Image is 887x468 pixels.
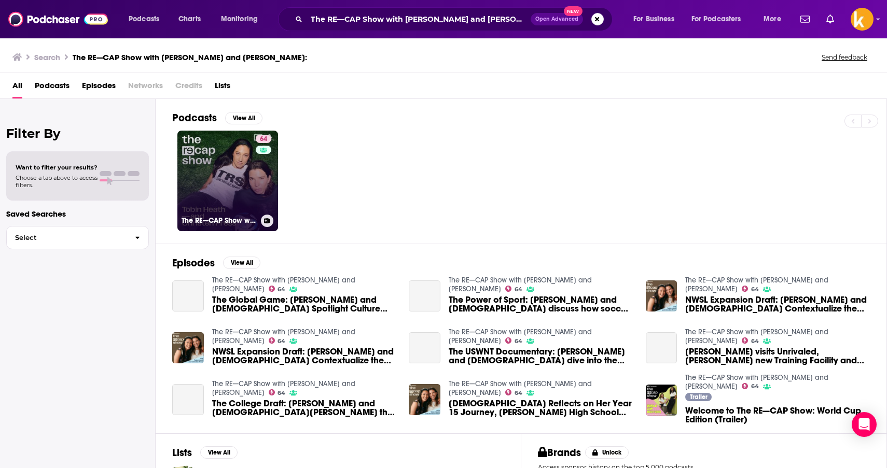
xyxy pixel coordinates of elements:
span: For Podcasters [691,12,741,26]
a: 64 [256,135,271,143]
a: Tobin visits Unrivaled, Christen’s new Training Facility and the Devastating LA Fires [646,332,677,364]
span: Monitoring [221,12,258,26]
h3: The RE—CAP Show with [PERSON_NAME] and [PERSON_NAME] [182,216,257,225]
a: 64 [505,286,522,292]
a: 64 [269,286,286,292]
span: Select [7,234,127,241]
a: Lists [215,77,230,98]
button: Show profile menu [851,8,874,31]
button: open menu [214,11,271,27]
a: NWSL Expansion Draft: Tobin and Christen Contextualize the Emotional Highs and Lows [685,295,870,313]
a: The RE—CAP Show with Tobin Heath and Christen Press [212,328,355,345]
span: The USWNT Documentary: [PERSON_NAME] and [DEMOGRAPHIC_DATA] dive into the world of sports media [449,347,633,365]
h2: Lists [172,446,192,459]
a: The Global Game: Tobin and Christen Spotlight Culture Shifts and Outdated Sports Structures [212,295,397,313]
a: The Power of Sport: Tobin and Christen discuss how soccer moves the needle of social change [409,280,440,312]
a: Show notifications dropdown [822,10,838,28]
button: open menu [756,11,794,27]
a: Episodes [82,77,116,98]
a: PodcastsView All [172,111,262,124]
span: Choose a tab above to access filters. [16,174,98,189]
a: The USWNT Documentary: Tobin and Christen dive into the world of sports media [449,347,633,365]
a: The College Draft: Tobin and Christen weigh the pros and cons of college soccer [172,384,204,416]
span: NWSL Expansion Draft: [PERSON_NAME] and [DEMOGRAPHIC_DATA] Contextualize the Emotional Highs and ... [685,295,870,313]
a: The Power of Sport: Tobin and Christen discuss how soccer moves the needle of social change [449,295,633,313]
a: 64 [505,389,522,395]
span: 64 [278,391,285,395]
img: User Profile [851,8,874,31]
a: The Global Game: Tobin and Christen Spotlight Culture Shifts and Outdated Sports Structures [172,280,204,312]
a: EpisodesView All [172,257,260,270]
a: 64 [505,337,522,344]
a: 64 [742,337,759,344]
a: The RE—CAP Show with Tobin Heath and Christen Press [685,328,828,345]
a: Welcome to The RE—CAP Show: World Cup Edition (Trailer) [646,385,677,416]
button: View All [223,257,260,269]
img: NWSL Expansion Draft: Tobin and Christen Contextualize the Emotional Highs and Lows [646,280,677,312]
button: Unlock [585,446,629,459]
button: Select [6,226,149,249]
span: The College Draft: [PERSON_NAME] and [DEMOGRAPHIC_DATA][PERSON_NAME] the pros and cons of college... [212,399,397,417]
span: Charts [178,12,201,26]
span: [DEMOGRAPHIC_DATA] Reflects on Her Year 15 Journey, [PERSON_NAME] High School Crush and The Retur... [449,399,633,417]
span: More [764,12,781,26]
button: open menu [121,11,173,27]
a: Tobin visits Unrivaled, Christen’s new Training Facility and the Devastating LA Fires [685,347,870,365]
a: 64 [742,286,759,292]
span: For Business [633,12,674,26]
a: The RE—CAP Show with Tobin Heath and Christen Press [685,373,828,391]
span: 64 [751,287,759,292]
h2: Podcasts [172,111,217,124]
button: Send feedback [819,53,870,62]
a: Charts [172,11,207,27]
span: Open Advanced [535,17,578,22]
a: The RE—CAP Show with Tobin Heath and Christen Press [449,276,592,293]
button: open menu [685,11,756,27]
span: Credits [175,77,202,98]
span: [PERSON_NAME] visits Unrivaled, [PERSON_NAME] new Training Facility and the Devastating LA Fires [685,347,870,365]
a: The USWNT Documentary: Tobin and Christen dive into the world of sports media [409,332,440,364]
a: ListsView All [172,446,238,459]
div: Search podcasts, credits, & more... [288,7,622,31]
span: Podcasts [129,12,159,26]
a: The College Draft: Tobin and Christen weigh the pros and cons of college soccer [212,399,397,417]
a: NWSL Expansion Draft: Tobin and Christen Contextualize the Emotional Highs and Lows [212,347,397,365]
a: The RE—CAP Show with Tobin Heath and Christen Press [212,276,355,293]
span: Welcome to The RE—CAP Show: World Cup Edition (Trailer) [685,406,870,424]
a: Christen Reflects on Her Year 15 Journey, Tobin’s High School Crush and The Return of Starting 11! [449,399,633,417]
span: Trailer [690,394,708,400]
h2: Filter By [6,126,149,141]
img: Christen Reflects on Her Year 15 Journey, Tobin’s High School Crush and The Return of Starting 11! [409,384,440,416]
a: The RE—CAP Show with Tobin Heath and Christen Press [212,379,355,397]
img: Podchaser - Follow, Share and Rate Podcasts [8,9,108,29]
span: New [564,6,583,16]
span: 64 [515,339,522,344]
input: Search podcasts, credits, & more... [307,11,531,27]
h3: Search [34,52,60,62]
div: Open Intercom Messenger [852,412,877,437]
span: 64 [260,134,267,145]
span: 64 [278,339,285,344]
span: The Global Game: [PERSON_NAME] and [DEMOGRAPHIC_DATA] Spotlight Culture Shifts and Outdated Sport... [212,295,397,313]
a: The RE—CAP Show with Tobin Heath and Christen Press [685,276,828,293]
button: View All [225,112,262,124]
a: The RE—CAP Show with Tobin Heath and Christen Press [449,379,592,397]
a: Podcasts [35,77,70,98]
span: Logged in as sshawan [851,8,874,31]
span: 64 [515,287,522,292]
a: 64 [269,337,286,344]
a: The RE—CAP Show with Tobin Heath and Christen Press [449,328,592,345]
span: NWSL Expansion Draft: [PERSON_NAME] and [DEMOGRAPHIC_DATA] Contextualize the Emotional Highs and ... [212,347,397,365]
img: NWSL Expansion Draft: Tobin and Christen Contextualize the Emotional Highs and Lows [172,332,204,364]
p: Saved Searches [6,209,149,219]
button: View All [200,446,238,459]
button: Open AdvancedNew [531,13,583,25]
a: 64 [269,389,286,395]
a: All [12,77,22,98]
